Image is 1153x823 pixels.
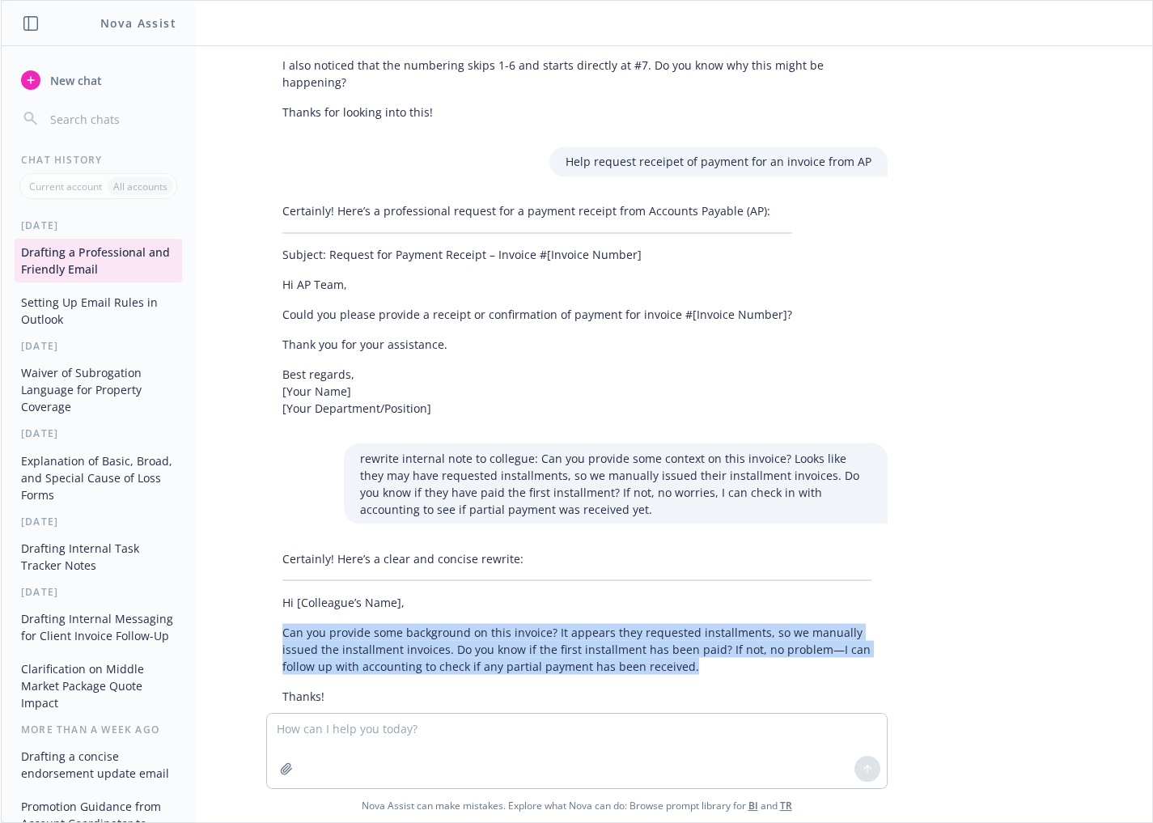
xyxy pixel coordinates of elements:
[100,15,176,32] h1: Nova Assist
[15,239,182,282] button: Drafting a Professional and Friendly Email
[15,743,182,787] button: Drafting a concise endorsement update email
[566,153,871,170] p: Help request receipet of payment for an invoice from AP
[2,426,195,440] div: [DATE]
[2,515,195,528] div: [DATE]
[282,202,792,219] p: Certainly! Here’s a professional request for a payment receipt from Accounts Payable (AP):
[2,153,195,167] div: Chat History
[282,336,792,353] p: Thank you for your assistance.
[282,366,792,417] p: Best regards, [Your Name] [Your Department/Position]
[2,218,195,232] div: [DATE]
[15,655,182,716] button: Clarification on Middle Market Package Quote Impact
[47,108,176,130] input: Search chats
[282,246,792,263] p: Subject: Request for Payment Receipt – Invoice #[Invoice Number]
[15,448,182,508] button: Explanation of Basic, Broad, and Special Cause of Loss Forms
[15,359,182,420] button: Waiver of Subrogation Language for Property Coverage
[282,276,792,293] p: Hi AP Team,
[360,449,871,517] p: rewrite internal note to collegue: Can you provide some context on this invoice? Looks like they ...
[780,799,792,812] a: TR
[29,180,102,193] p: Current account
[15,605,182,649] button: Drafting Internal Messaging for Client Invoice Follow-Up
[15,289,182,333] button: Setting Up Email Rules in Outlook
[2,723,195,736] div: More than a week ago
[2,339,195,353] div: [DATE]
[15,535,182,579] button: Drafting Internal Task Tracker Notes
[282,687,871,704] p: Thanks!
[282,549,871,566] p: Certainly! Here’s a clear and concise rewrite:
[282,623,871,674] p: Can you provide some background on this invoice? It appears they requested installments, so we ma...
[15,66,182,95] button: New chat
[113,180,167,193] p: All accounts
[282,306,792,323] p: Could you please provide a receipt or confirmation of payment for invoice #[Invoice Number]?
[47,72,102,89] span: New chat
[7,789,1146,822] span: Nova Assist can make mistakes. Explore what Nova can do: Browse prompt library for and
[282,104,871,121] p: Thanks for looking into this!
[282,57,871,91] p: I also noticed that the numbering skips 1-6 and starts directly at #7. Do you know why this might...
[748,799,758,812] a: BI
[282,593,871,610] p: Hi [Colleague’s Name],
[2,585,195,599] div: [DATE]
